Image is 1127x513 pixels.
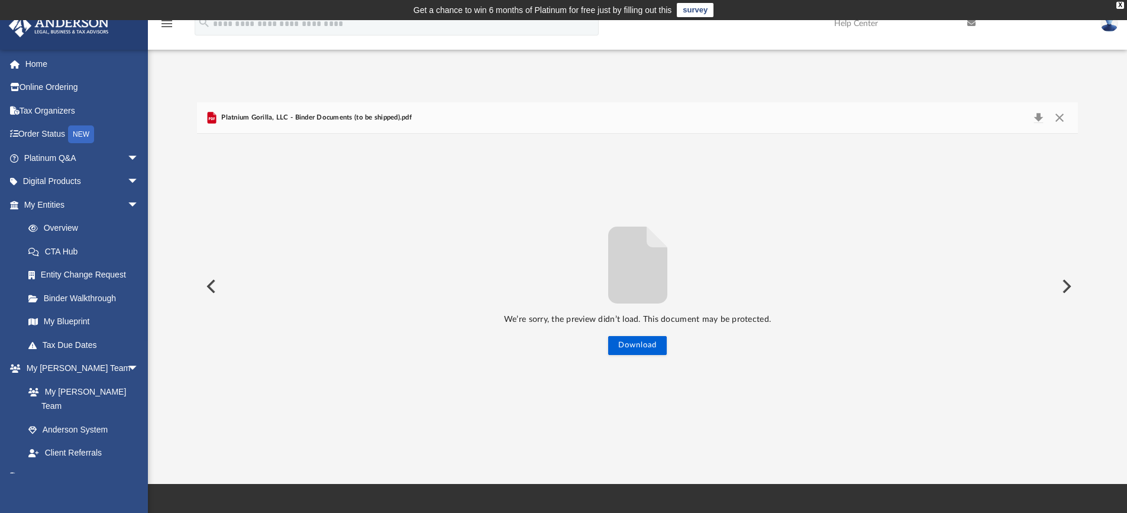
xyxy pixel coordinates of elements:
a: Order StatusNEW [8,122,157,147]
div: Preview [197,102,1078,439]
a: Client Referrals [17,441,151,465]
a: menu [160,22,174,31]
i: menu [160,17,174,31]
img: Anderson Advisors Platinum Portal [5,14,112,37]
a: Tax Due Dates [17,333,157,357]
div: close [1116,2,1124,9]
div: Get a chance to win 6 months of Platinum for free just by filling out this [414,3,672,17]
span: arrow_drop_down [127,193,151,217]
img: User Pic [1100,15,1118,32]
button: Next File [1052,270,1078,303]
a: Online Ordering [8,76,157,99]
span: Platnium Gorilla, LLC - Binder Documents (to be shipped).pdf [219,112,412,123]
a: My Documentsarrow_drop_down [8,464,151,488]
a: Binder Walkthrough [17,286,157,310]
p: We’re sorry, the preview didn’t load. This document may be protected. [197,312,1078,327]
div: File preview [197,134,1078,439]
button: Previous File [197,270,223,303]
a: Entity Change Request [17,263,157,287]
span: arrow_drop_down [127,146,151,170]
a: My Entitiesarrow_drop_down [8,193,157,217]
button: Download [1028,109,1049,126]
a: My [PERSON_NAME] Teamarrow_drop_down [8,357,151,380]
a: Home [8,52,157,76]
a: survey [677,3,713,17]
a: My Blueprint [17,310,151,334]
button: Download [608,336,667,355]
div: NEW [68,125,94,143]
span: arrow_drop_down [127,357,151,381]
a: Tax Organizers [8,99,157,122]
i: search [198,16,211,29]
a: Overview [17,217,157,240]
a: Digital Productsarrow_drop_down [8,170,157,193]
span: arrow_drop_down [127,170,151,194]
button: Close [1049,109,1070,126]
a: Anderson System [17,418,151,441]
a: CTA Hub [17,240,157,263]
a: Platinum Q&Aarrow_drop_down [8,146,157,170]
span: arrow_drop_down [127,464,151,489]
a: My [PERSON_NAME] Team [17,380,145,418]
